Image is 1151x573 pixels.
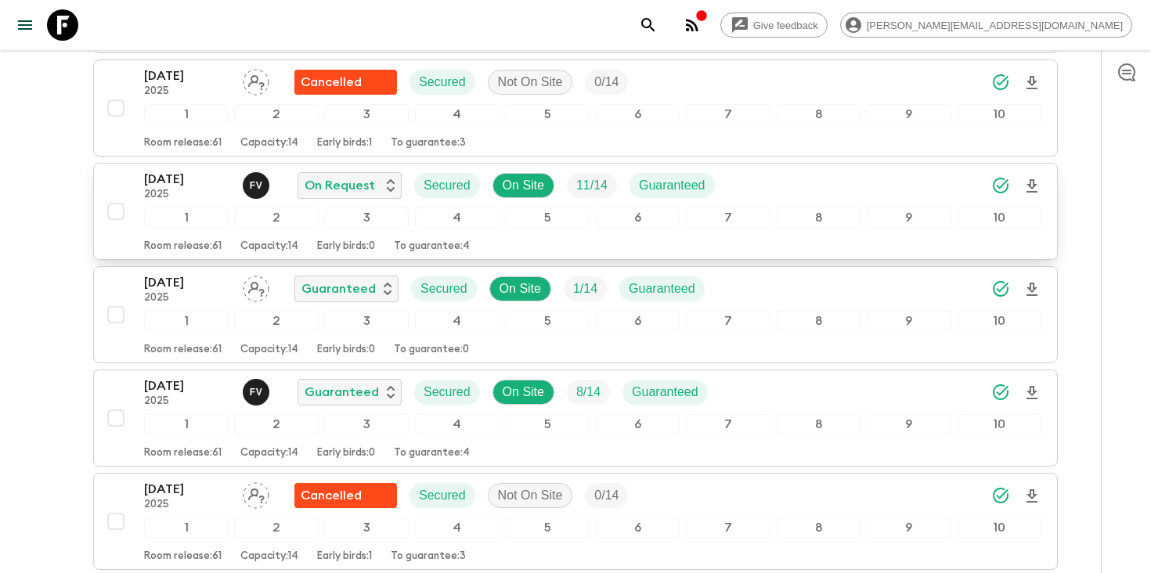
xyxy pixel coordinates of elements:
[144,550,222,563] p: Room release: 61
[686,311,770,331] div: 7
[240,550,298,563] p: Capacity: 14
[594,486,619,505] p: 0 / 14
[567,173,617,198] div: Trip Fill
[415,517,499,538] div: 4
[415,207,499,228] div: 4
[420,279,467,298] p: Secured
[250,386,263,398] p: F V
[243,487,269,499] span: Assign pack leader
[958,414,1041,434] div: 10
[144,189,230,201] p: 2025
[243,177,272,189] span: Francisco Valero
[234,517,318,538] div: 2
[243,379,272,405] button: FV
[991,486,1010,505] svg: Synced Successfully
[506,207,590,228] div: 5
[777,207,861,228] div: 8
[243,172,272,199] button: FV
[867,517,951,538] div: 9
[93,266,1058,363] button: [DATE]2025Assign pack leaderGuaranteedSecuredOn SiteTrip FillGuaranteed12345678910Room release:61...
[777,517,861,538] div: 8
[639,176,705,195] p: Guaranteed
[596,207,680,228] div: 6
[629,279,695,298] p: Guaranteed
[325,311,409,331] div: 3
[144,499,230,511] p: 2025
[686,517,770,538] div: 7
[777,104,861,124] div: 8
[488,483,573,508] div: Not On Site
[506,414,590,434] div: 5
[305,383,379,402] p: Guaranteed
[294,483,397,508] div: Flash Pack cancellation
[410,483,475,508] div: Secured
[240,344,298,356] p: Capacity: 14
[493,380,554,405] div: On Site
[325,414,409,434] div: 3
[720,13,828,38] a: Give feedback
[317,550,372,563] p: Early birds: 1
[234,311,318,331] div: 2
[144,517,228,538] div: 1
[301,279,376,298] p: Guaranteed
[567,380,610,405] div: Trip Fill
[93,163,1058,260] button: [DATE]2025Francisco ValeroOn RequestSecuredOn SiteTrip FillGuaranteed12345678910Room release:61Ca...
[144,377,230,395] p: [DATE]
[144,414,228,434] div: 1
[391,550,466,563] p: To guarantee: 3
[9,9,41,41] button: menu
[503,176,544,195] p: On Site
[414,380,480,405] div: Secured
[867,414,951,434] div: 9
[1023,487,1041,506] svg: Download Onboarding
[573,279,597,298] p: 1 / 14
[596,517,680,538] div: 6
[415,414,499,434] div: 4
[489,276,551,301] div: On Site
[686,104,770,124] div: 7
[858,20,1131,31] span: [PERSON_NAME][EMAIL_ADDRESS][DOMAIN_NAME]
[301,73,362,92] p: Cancelled
[991,176,1010,195] svg: Synced Successfully
[234,104,318,124] div: 2
[394,447,470,459] p: To guarantee: 4
[144,170,230,189] p: [DATE]
[234,414,318,434] div: 2
[243,280,269,293] span: Assign pack leader
[503,383,544,402] p: On Site
[144,344,222,356] p: Room release: 61
[301,486,362,505] p: Cancelled
[325,104,409,124] div: 3
[576,176,608,195] p: 11 / 14
[144,292,230,305] p: 2025
[93,473,1058,570] button: [DATE]2025Assign pack leaderFlash Pack cancellationSecuredNot On SiteTrip Fill12345678910Room rel...
[144,240,222,253] p: Room release: 61
[991,279,1010,298] svg: Synced Successfully
[506,517,590,538] div: 5
[144,207,228,228] div: 1
[1023,74,1041,92] svg: Download Onboarding
[1023,177,1041,196] svg: Download Onboarding
[240,447,298,459] p: Capacity: 14
[305,176,375,195] p: On Request
[777,414,861,434] div: 8
[867,207,951,228] div: 9
[1023,280,1041,299] svg: Download Onboarding
[596,311,680,331] div: 6
[686,414,770,434] div: 7
[506,104,590,124] div: 5
[506,311,590,331] div: 5
[991,383,1010,402] svg: Synced Successfully
[144,85,230,98] p: 2025
[498,73,563,92] p: Not On Site
[564,276,607,301] div: Trip Fill
[144,273,230,292] p: [DATE]
[632,383,698,402] p: Guaranteed
[325,207,409,228] div: 3
[144,447,222,459] p: Room release: 61
[991,73,1010,92] svg: Synced Successfully
[958,104,1041,124] div: 10
[419,486,466,505] p: Secured
[294,70,397,95] div: Flash Pack cancellation
[144,104,228,124] div: 1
